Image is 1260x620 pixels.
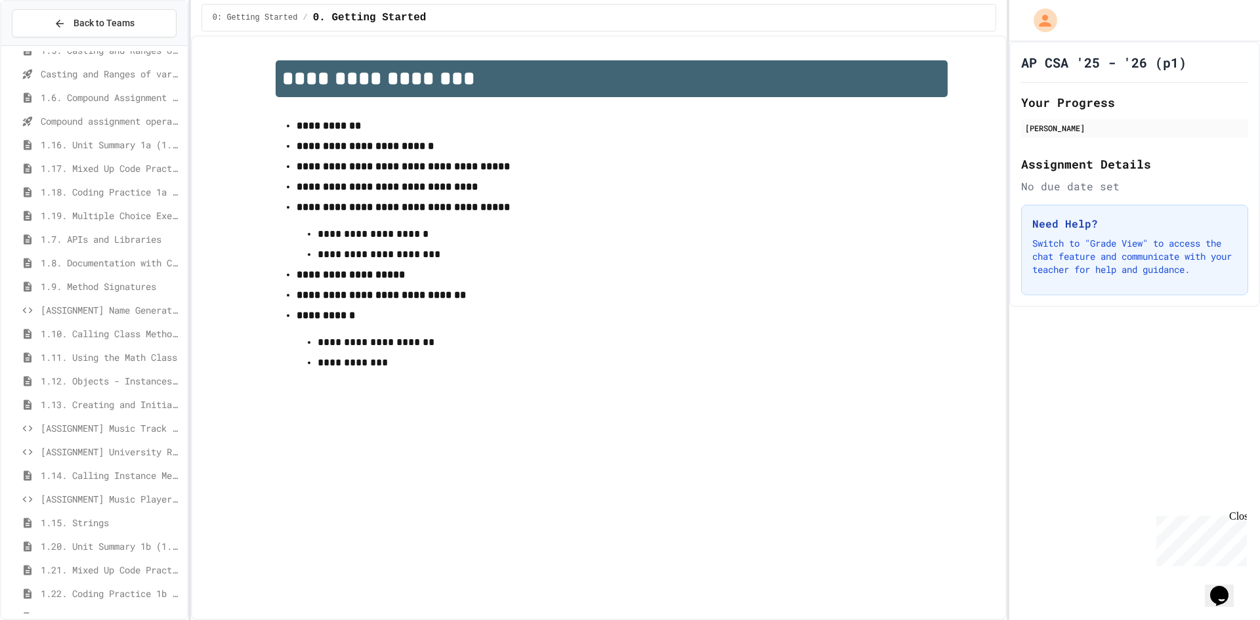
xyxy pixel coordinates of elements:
div: [PERSON_NAME] [1025,122,1244,134]
div: No due date set [1021,178,1248,194]
button: Back to Teams [12,9,177,37]
span: 0. Getting Started [313,10,427,26]
span: 0: Getting Started [213,12,298,23]
iframe: chat widget [1205,568,1247,607]
span: Back to Teams [73,16,135,30]
span: / [303,12,307,23]
h2: Your Progress [1021,93,1248,112]
iframe: chat widget [1151,510,1247,566]
p: Switch to "Grade View" to access the chat feature and communicate with your teacher for help and ... [1032,237,1237,276]
h2: Assignment Details [1021,155,1248,173]
h1: AP CSA '25 - '26 (p1) [1021,53,1186,72]
div: My Account [1020,5,1060,35]
div: Chat with us now!Close [5,5,91,83]
h3: Need Help? [1032,216,1237,232]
